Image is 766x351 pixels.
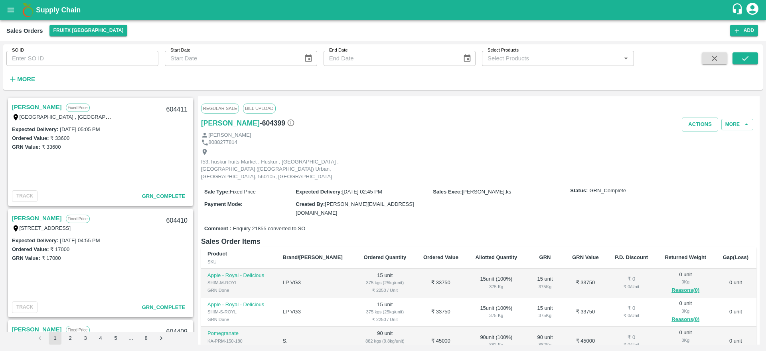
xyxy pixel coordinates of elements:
label: Sales Exec : [433,189,462,195]
input: End Date [324,51,456,66]
div: 0 unit [663,271,709,295]
div: 15 unit ( 100 %) [473,305,519,319]
b: GRN [539,254,551,260]
label: [DATE] 04:55 PM [60,237,100,243]
div: 604410 [162,211,192,230]
div: ₹ 0 / Unit [613,312,650,319]
label: Ordered Value: [12,135,49,141]
span: [DATE] 02:45 PM [342,189,382,195]
td: ₹ 33750 [564,269,607,298]
a: [PERSON_NAME] [201,118,260,129]
div: SHIM-S-ROYL [207,308,270,315]
a: [PERSON_NAME] [12,324,62,335]
div: … [124,335,137,342]
p: Fixed Price [66,326,90,334]
div: Sales Orders [6,26,43,36]
label: Expected Delivery : [296,189,342,195]
b: Ordered Value [423,254,458,260]
div: 375 Kg [532,283,558,290]
label: ₹ 17000 [50,246,69,252]
span: Regular Sale [201,104,239,113]
button: Add [730,25,758,36]
label: [DATE] 05:05 PM [60,126,100,132]
label: End Date [329,47,347,54]
div: SHIM-M-ROYL [207,279,270,286]
div: 604411 [162,100,192,119]
div: account of current user [745,2,760,18]
b: Supply Chain [36,6,81,14]
b: Ordered Quantity [363,254,406,260]
p: Fixed Price [66,104,90,112]
button: Open [621,53,631,64]
div: ₹ 2250 / Unit [361,316,409,323]
td: LP VG3 [276,269,355,298]
button: Go to next page [155,332,168,345]
b: P.D. Discount [615,254,648,260]
button: Reasons(0) [663,315,709,324]
div: 375 Kg [473,312,519,319]
div: 0 Kg [663,337,709,344]
div: 882 Kg [473,341,519,348]
label: SO ID [12,47,24,54]
div: ₹ 0 / Unit [613,283,650,290]
td: ₹ 33750 [415,269,467,298]
span: Bill Upload [243,104,275,113]
div: GRN Done [207,316,270,323]
td: ₹ 33750 [564,297,607,327]
td: 0 unit [715,297,756,327]
div: ₹ 2250 / Unit [361,287,409,294]
p: Pomegranate [207,330,270,337]
div: 882 Kg [532,341,558,348]
h6: Sales Order Items [201,236,756,247]
span: GRN_Complete [142,193,185,199]
p: Fixed Price [66,215,90,223]
label: [GEOGRAPHIC_DATA] , [GEOGRAPHIC_DATA], [GEOGRAPHIC_DATA] , [GEOGRAPHIC_DATA], [GEOGRAPHIC_DATA], ... [20,114,381,120]
b: Allotted Quantity [476,254,517,260]
a: [PERSON_NAME] [12,213,62,223]
td: ₹ 33750 [415,297,467,327]
span: Enquiry 21855 converted to SO [233,225,305,233]
button: More [721,119,753,130]
label: Payment Mode : [204,201,243,207]
span: GRN_Complete [589,187,626,195]
p: 8088277814 [209,139,237,146]
button: Go to page 2 [64,332,77,345]
div: 15 unit [532,275,558,290]
div: 604409 [162,323,192,341]
div: GRN Done [207,287,270,294]
span: [PERSON_NAME].ks [462,189,511,195]
a: Supply Chain [36,4,731,16]
label: Expected Delivery : [12,126,58,132]
b: Gap(Loss) [723,254,748,260]
button: Go to page 4 [94,332,107,345]
p: [PERSON_NAME] [209,132,251,139]
td: 0 unit [715,269,756,298]
b: Returned Weight [665,254,706,260]
div: 375 kgs (25kg/unit) [361,308,409,315]
label: Status: [570,187,588,195]
div: 0 Kg [663,307,709,315]
label: ₹ 33600 [50,135,69,141]
button: Choose date [460,51,475,66]
div: 15 unit [532,305,558,319]
h6: - 604399 [260,118,295,129]
button: open drawer [2,1,20,19]
b: GRN Value [572,254,598,260]
td: LP VG3 [276,297,355,327]
td: 15 unit [355,269,415,298]
button: More [6,72,37,86]
label: GRN Value: [12,255,40,261]
label: Expected Delivery : [12,237,58,243]
button: Go to page 5 [109,332,122,345]
div: 0 unit [663,300,709,324]
label: Comment : [204,225,231,233]
input: Start Date [165,51,298,66]
div: 90 unit ( 100 %) [473,334,519,349]
label: Ordered Value: [12,246,49,252]
span: GRN_Complete [142,304,185,310]
button: Choose date [301,51,316,66]
div: 15 unit ( 100 %) [473,275,519,290]
label: Created By : [296,201,325,207]
button: Actions [682,118,718,132]
b: Product [207,251,227,257]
